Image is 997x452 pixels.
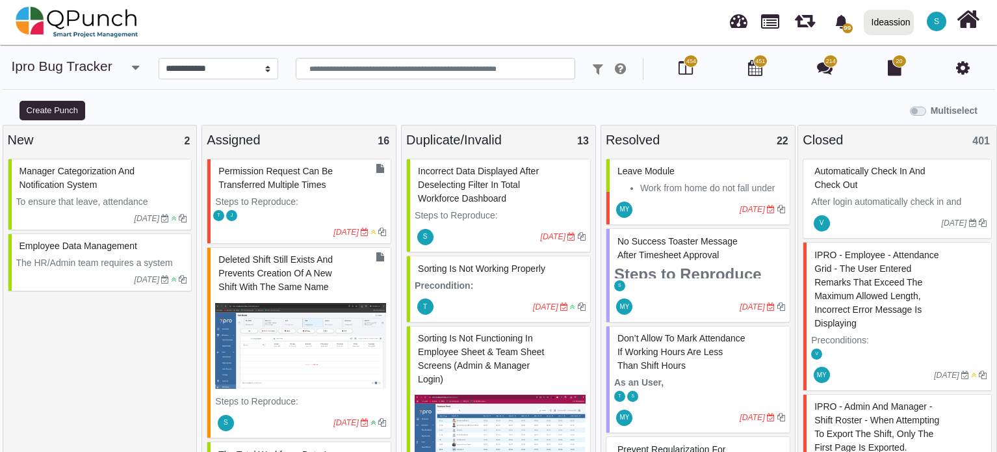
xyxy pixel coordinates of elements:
[617,166,675,176] span: #73683
[972,135,990,146] span: 401
[577,135,589,146] span: 13
[614,265,762,283] strong: Steps to Reproduce
[378,228,386,236] i: Clone
[686,57,696,66] span: 454
[979,371,987,379] i: Clone
[231,213,233,218] span: J
[8,130,192,150] div: New
[378,135,389,146] span: 16
[616,410,632,426] span: Mohammed Yakub Raza Khan A
[934,371,959,380] i: [DATE]
[333,228,359,237] i: [DATE]
[226,210,237,221] span: Jayalakshmi
[961,371,969,379] i: Due Date
[627,391,638,402] span: Selvarani
[376,164,384,173] i: Document Task
[811,334,987,347] p: Preconditions:
[570,303,575,311] i: Low
[679,60,693,75] i: Board
[969,219,977,227] i: Due Date
[618,394,621,399] span: T
[617,236,738,260] span: #81594
[16,3,138,42] img: qpunch-sp.fa6292f.png
[748,60,762,75] i: Calendar
[378,419,386,427] i: Clone
[371,228,376,236] i: Medium
[161,276,169,284] i: Due Date
[858,1,919,44] a: Ideassion
[817,60,833,75] i: Punch Discussion
[640,181,785,236] li: Work from home do not fall under leave type. It should be removed from all leave section and ment...
[218,166,333,190] span: #71612
[826,57,836,66] span: 214
[218,415,234,431] span: Selvarani
[135,275,160,284] i: [DATE]
[619,304,629,310] span: MY
[19,101,85,120] button: Create Punch
[888,60,901,75] i: Document Library
[814,367,830,383] span: Mohammed Yakub Raza Khan A
[161,215,169,222] i: Due Date
[896,57,903,66] span: 20
[942,219,967,228] i: [DATE]
[578,233,586,241] i: Clone
[827,1,859,42] a: bell fill99
[934,18,939,25] span: S
[814,166,925,190] span: #45592
[767,206,775,213] i: Due Date
[619,206,629,213] span: MY
[615,62,626,75] i: e.g: punch or !ticket or &Type or #Status or @username or $priority or *iteration or ^additionalf...
[415,280,473,291] strong: Precondition:
[184,135,190,146] span: 2
[417,299,434,315] span: Thalha
[761,8,779,29] span: Projects
[616,202,632,218] span: Mohammed Yakub Raza Khan A
[376,252,384,261] i: Document Task
[16,195,187,291] p: To ensure that leave, attendance regularization, and timesheet requests are routed to the appropr...
[567,233,575,241] i: Due Date
[814,215,830,232] span: Vinusha
[972,371,977,379] i: Medium
[179,215,187,222] i: Clone
[931,105,978,116] b: Multiselect
[614,280,625,291] span: Selvarani
[919,1,954,42] a: S
[418,333,544,384] span: #77124
[755,57,765,66] span: 451
[179,276,187,284] i: Clone
[830,10,853,33] div: Notification
[207,130,391,150] div: Assigned
[617,333,745,371] span: #81602
[927,12,946,31] span: Selvarani
[19,241,137,251] span: #64923
[19,166,135,190] span: #65004
[803,130,992,150] div: Closed
[371,419,376,427] i: Lowest
[541,232,566,241] i: [DATE]
[777,303,785,311] i: Clone
[632,394,635,399] span: S
[842,23,853,33] span: 99
[218,254,333,292] span: #71608
[578,303,586,311] i: Clone
[224,419,228,426] span: S
[957,7,979,32] i: Home
[777,135,788,146] span: 22
[814,250,939,328] span: #61256
[215,195,386,209] p: Steps to Reproduce:
[979,219,987,227] i: Clone
[418,166,539,204] span: #71643
[215,297,386,395] img: 9fbedff4-65f7-4939-bece-a355706be999.png
[417,229,434,245] span: Selvarani
[12,59,112,73] a: ipro Bug Tracker
[740,413,765,422] i: [DATE]
[217,213,220,218] span: T
[618,284,621,288] span: S
[172,276,177,284] i: Low
[423,233,428,240] span: S
[606,130,790,150] div: Resolved
[16,256,187,366] p: The HR/Admin team requires a system that ensures that employee records remain accurate and up-to-...
[533,302,558,312] i: [DATE]
[811,349,822,360] span: Vinusha
[616,299,632,315] span: Mohammed Yakub Raza Khan A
